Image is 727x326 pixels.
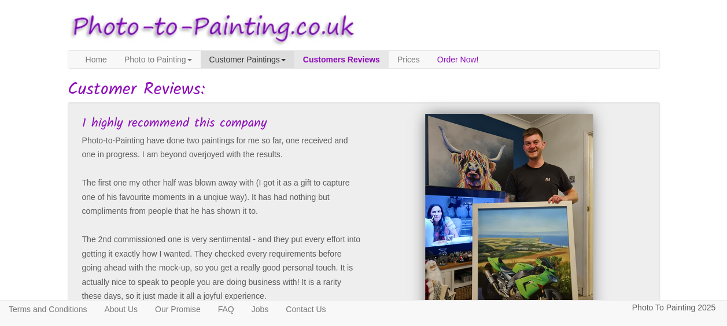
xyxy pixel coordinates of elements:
[632,301,715,315] p: Photo To Painting 2025
[201,51,294,68] a: Customer Paintings
[82,117,361,131] h3: I highly recommend this company
[429,51,488,68] a: Order Now!
[209,301,243,318] a: FAQ
[389,51,429,68] a: Prices
[95,301,146,318] a: About Us
[146,301,209,318] a: Our Promise
[277,301,334,318] a: Contact Us
[116,51,201,68] a: Photo to Painting
[68,80,660,99] h1: Customer Reviews:
[243,301,278,318] a: Jobs
[294,51,389,68] a: Customers Reviews
[62,6,358,50] img: Photo to Painting
[77,51,116,68] a: Home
